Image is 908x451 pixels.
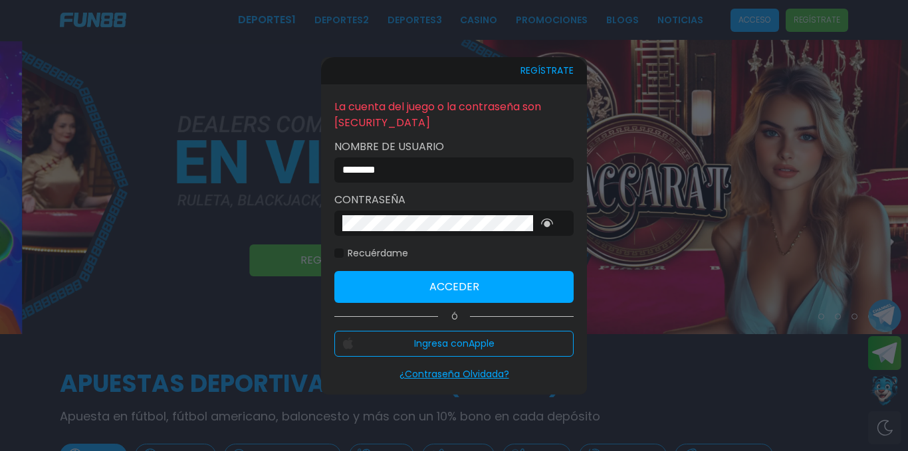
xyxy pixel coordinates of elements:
[334,311,574,323] p: Ó
[520,57,574,84] button: REGÍSTRATE
[334,367,574,381] p: ¿Contraseña Olvidada?
[334,98,574,132] p: La cuenta del juego o la contraseña son [SECURITY_DATA]
[334,246,408,260] label: Recuérdame
[334,331,574,357] button: Ingresa conApple
[334,139,574,155] label: Nombre de usuario
[334,192,574,208] label: Contraseña
[334,271,574,303] button: Acceder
